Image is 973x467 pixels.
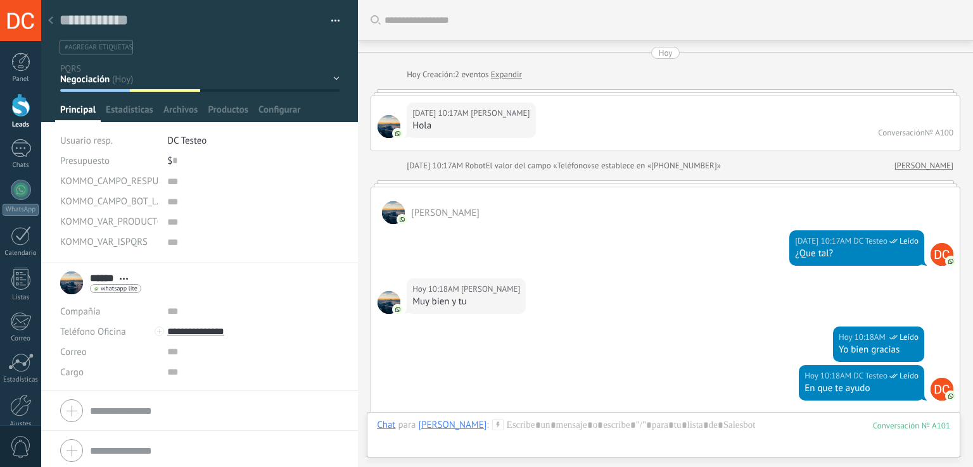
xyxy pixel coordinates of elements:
[60,301,158,321] div: Compañía
[60,237,148,247] span: KOMMO_VAR_ISPQRS
[804,370,853,382] div: Hoy 10:18AM
[591,159,721,172] span: se establece en «[PHONE_NUMBER]»
[3,161,39,170] div: Chats
[491,68,522,81] a: Expandir
[839,331,887,344] div: Hoy 10:18AM
[804,382,919,395] div: En que te ayudo
[900,331,919,344] span: Leído
[412,120,530,132] div: Hola
[3,121,39,129] div: Leads
[419,419,487,430] div: Luis J
[839,344,919,356] div: Yo bien gracias
[60,211,158,232] div: KOMMO_VAR_PRODUCTO
[60,342,87,362] button: Correo
[873,420,950,431] div: 101
[931,378,953,401] span: DC Testeo
[900,370,919,382] span: Leído
[60,232,158,252] div: KOMMO_VAR_ISPQRS
[946,257,955,266] img: com.amocrm.amocrmwa.svg
[900,235,919,247] span: Leído
[486,159,592,172] span: El valor del campo «Teléfono»
[393,305,402,314] img: com.amocrm.amocrmwa.svg
[167,151,340,171] div: $
[486,419,488,432] span: :
[60,155,110,167] span: Presupuesto
[382,201,405,224] span: Luis J
[853,235,887,247] span: DC Testeo (Oficina de Venta)
[65,43,132,52] span: #agregar etiquetas
[3,335,39,343] div: Correo
[60,346,87,358] span: Correo
[3,249,39,258] div: Calendario
[795,235,853,247] div: [DATE] 10:17AM
[60,321,126,342] button: Teléfono Oficina
[659,47,673,59] div: Hoy
[60,135,113,147] span: Usuario resp.
[398,419,416,432] span: para
[60,130,158,151] div: Usuario resp.
[60,104,96,122] span: Principal
[3,75,39,84] div: Panel
[412,283,461,296] div: Hoy 10:18AM
[378,115,400,138] span: Luis J
[925,127,953,138] div: № A100
[163,104,198,122] span: Archivos
[3,204,39,216] div: WhatsApp
[407,68,423,81] div: Hoy
[258,104,300,122] span: Configurar
[167,135,207,147] span: DC Testeo
[795,247,919,260] div: ¿Que tal?
[3,294,39,302] div: Listas
[931,243,953,266] span: DC Testeo
[878,127,925,138] div: Conversación
[407,159,465,172] div: [DATE] 10:17AM
[60,177,192,186] span: KOMMO_CAMPO_RESPUESTA_ID
[60,171,158,191] div: KOMMO_CAMPO_RESPUESTA_ID
[407,68,522,81] div: Creación:
[411,207,480,219] span: Luis J
[461,283,520,296] span: Luis J
[853,370,887,382] span: DC Testeo (Oficina de Venta)
[3,420,39,428] div: Ajustes
[471,107,530,120] span: Luis J
[60,368,84,377] span: Cargo
[60,326,126,338] span: Teléfono Oficina
[208,104,248,122] span: Productos
[465,160,485,171] span: Robot
[3,376,39,384] div: Estadísticas
[60,191,158,211] div: KOMMO_CAMPO_BOT_LANZADO
[378,291,400,314] span: Luis J
[60,197,192,206] span: KOMMO_CAMPO_BOT_LANZADO
[393,129,402,138] img: com.amocrm.amocrmwa.svg
[101,285,137,292] span: whatsapp lite
[60,362,158,382] div: Cargo
[412,296,520,308] div: Muy bien y tu
[412,107,471,120] div: [DATE] 10:17AM
[455,68,488,81] span: 2 eventos
[894,159,953,172] a: [PERSON_NAME]
[398,215,407,224] img: com.amocrm.amocrmwa.svg
[946,392,955,401] img: com.amocrm.amocrmwa.svg
[60,217,163,227] span: KOMMO_VAR_PRODUCTO
[60,151,158,171] div: Presupuesto
[106,104,153,122] span: Estadísticas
